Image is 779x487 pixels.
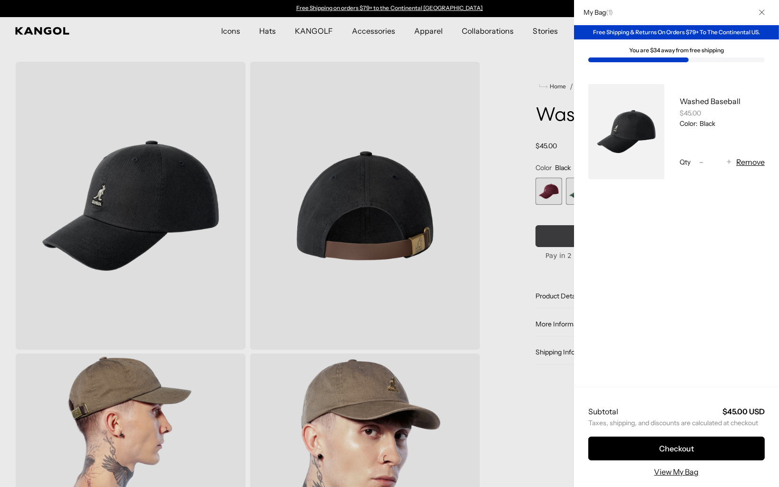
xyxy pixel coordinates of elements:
[722,156,736,168] button: +
[608,8,610,17] span: 1
[680,119,698,128] dt: Color:
[588,419,765,427] small: Taxes, shipping, and discounts are calculated at checkout
[680,109,765,117] div: $45.00
[574,25,779,39] div: Free Shipping & Returns On Orders $79+ To The Continental US.
[680,158,691,166] span: Qty
[579,8,613,17] h2: My Bag
[722,407,765,416] strong: $45.00 USD
[694,156,709,168] button: -
[709,156,722,168] input: Quantity for Washed Baseball
[588,437,765,460] button: Checkout
[698,119,715,128] dd: Black
[588,47,765,54] div: You are $34 away from free shipping
[680,96,740,106] a: Washed Baseball
[700,156,704,169] span: -
[727,156,731,169] span: +
[736,156,765,168] button: Remove Washed Baseball - Black
[606,8,613,17] span: ( )
[588,406,618,417] h2: Subtotal
[654,466,699,477] a: View My Bag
